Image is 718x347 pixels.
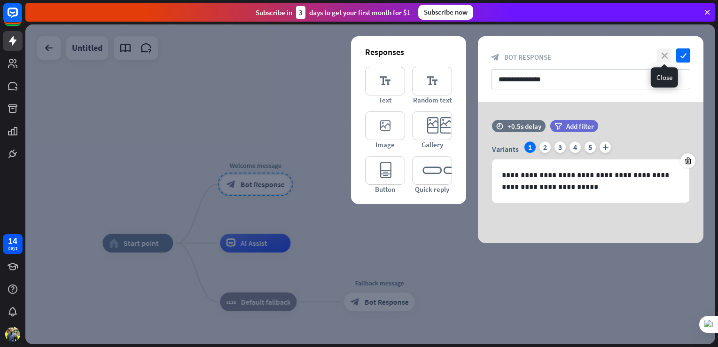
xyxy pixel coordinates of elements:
[8,237,17,245] div: 14
[524,142,536,153] div: 1
[492,144,519,154] span: Variants
[418,5,473,20] div: Subscribe now
[585,142,596,153] div: 5
[554,142,566,153] div: 3
[8,245,17,252] div: days
[491,53,499,62] i: block_bot_response
[676,48,690,63] i: check
[3,234,23,254] a: 14 days
[504,53,551,62] span: Bot Response
[600,142,611,153] i: plus
[296,6,305,19] div: 3
[539,142,551,153] div: 2
[566,122,594,131] span: Add filter
[496,123,503,129] i: time
[657,48,671,63] i: close
[256,6,411,19] div: Subscribe in days to get your first month for $1
[507,122,541,131] div: +0.5s delay
[570,142,581,153] div: 4
[554,123,562,130] i: filter
[8,4,36,32] button: Open LiveChat chat widget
